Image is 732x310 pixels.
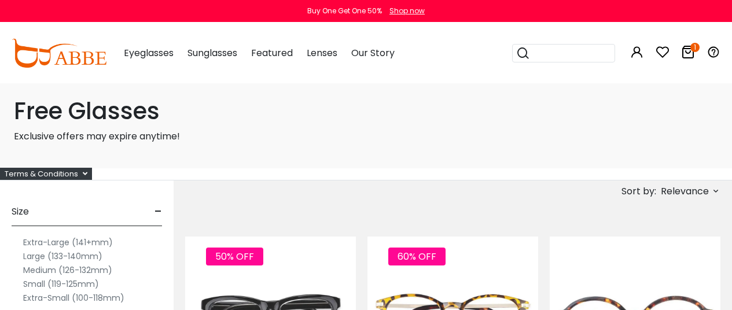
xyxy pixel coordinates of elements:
i: 1 [690,43,700,52]
a: Shop now [384,6,425,16]
span: Eyeglasses [124,46,174,60]
span: 50% OFF [206,248,263,265]
span: Featured [251,46,293,60]
div: Shop now [389,6,425,16]
span: 60% OFF [388,248,446,265]
span: Sunglasses [187,46,237,60]
img: abbeglasses.com [12,39,106,68]
label: Extra-Large (141+mm) [23,235,113,249]
div: Buy One Get One 50% [307,6,382,16]
span: Lenses [307,46,337,60]
label: Medium (126-132mm) [23,263,112,277]
span: Sort by: [621,184,656,198]
label: Extra-Small (100-118mm) [23,291,124,305]
a: 1 [681,47,695,61]
label: Small (119-125mm) [23,277,99,291]
p: Exclusive offers may expire anytime! [14,130,718,143]
span: - [155,198,162,226]
label: Large (133-140mm) [23,249,102,263]
span: Relevance [661,181,709,202]
span: Our Story [351,46,395,60]
span: Size [12,198,29,226]
h1: Free Glasses [14,97,718,125]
